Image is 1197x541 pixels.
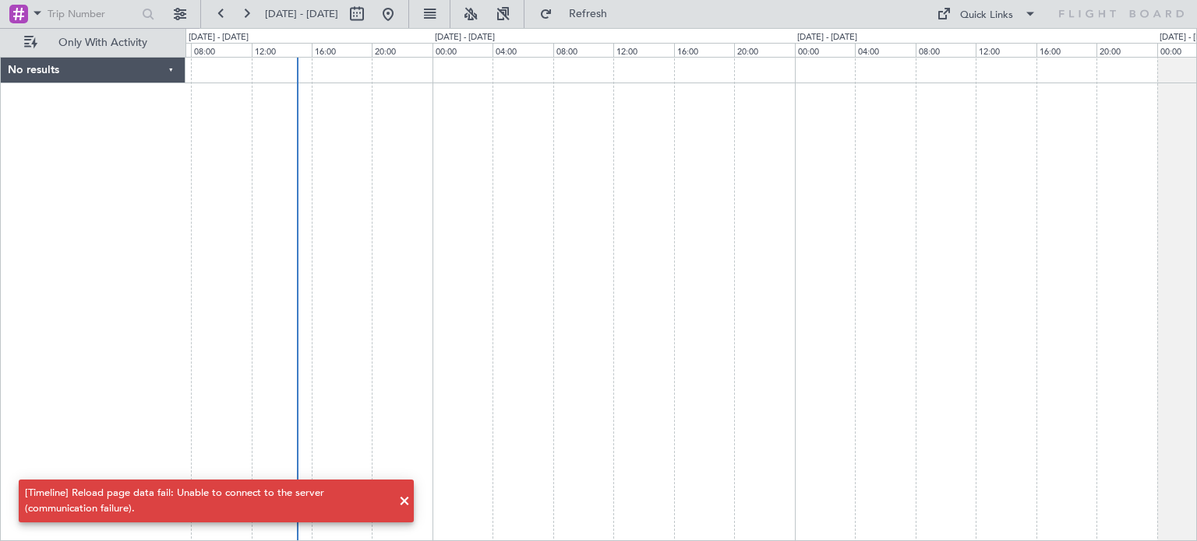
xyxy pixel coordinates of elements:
div: Quick Links [960,8,1013,23]
input: Trip Number [48,2,137,26]
button: Only With Activity [17,30,169,55]
div: 16:00 [674,43,734,57]
div: 08:00 [553,43,613,57]
div: 12:00 [252,43,312,57]
span: Refresh [556,9,621,19]
div: 20:00 [1096,43,1156,57]
div: 12:00 [976,43,1036,57]
div: 04:00 [493,43,553,57]
div: [DATE] - [DATE] [189,31,249,44]
div: 00:00 [433,43,493,57]
div: 20:00 [734,43,794,57]
span: [DATE] - [DATE] [265,7,338,21]
div: [DATE] - [DATE] [797,31,857,44]
div: [Timeline] Reload page data fail: Unable to connect to the server (communication failure). [25,486,390,516]
div: 08:00 [916,43,976,57]
button: Refresh [532,2,626,26]
div: 16:00 [1036,43,1096,57]
span: Only With Activity [41,37,164,48]
div: [DATE] - [DATE] [435,31,495,44]
button: Quick Links [929,2,1044,26]
div: 08:00 [191,43,251,57]
div: 04:00 [855,43,915,57]
div: 16:00 [312,43,372,57]
div: 20:00 [372,43,432,57]
div: 00:00 [795,43,855,57]
div: 12:00 [613,43,673,57]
